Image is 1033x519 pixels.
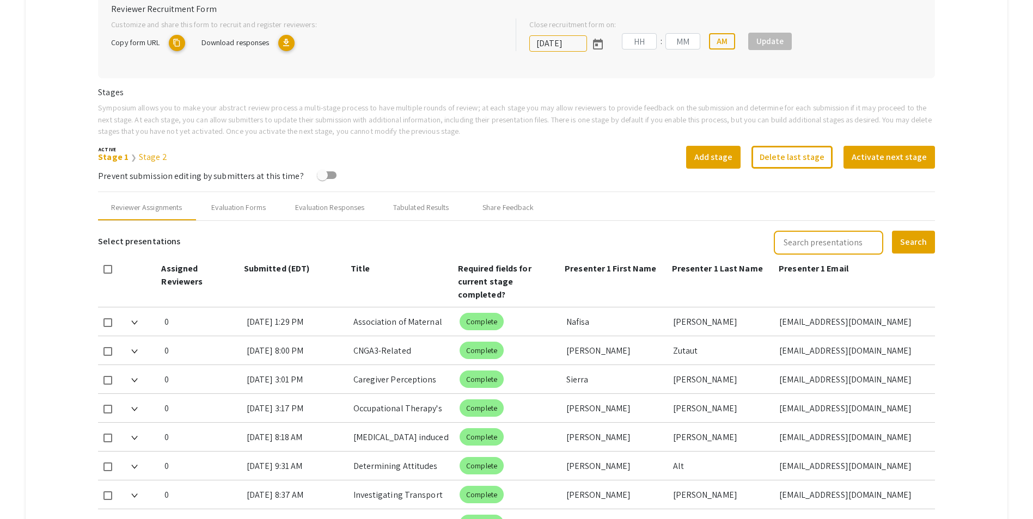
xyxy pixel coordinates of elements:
div: [MEDICAL_DATA] induced [MEDICAL_DATA]: what is the role of [MEDICAL_DATA]? [353,423,451,451]
div: [DATE] 1:29 PM [247,307,345,336]
span: Presenter 1 Last Name [672,263,763,274]
div: Determining Attitudes and Knowledge Related to Sexual Health and Activity Related to Practitioner... [353,452,451,480]
div: [PERSON_NAME] [566,452,664,480]
div: Nafisa [566,307,664,336]
div: [PERSON_NAME] [673,365,771,393]
p: Symposium allows you to make your abstract review process a multi-stage process to have multiple ... [98,102,935,137]
div: [DATE] 8:00 PM [247,336,345,364]
div: 0 [164,480,238,509]
div: Share Feedback [482,202,534,213]
div: [PERSON_NAME] [566,394,664,422]
button: Open calendar [587,33,609,54]
div: 0 [164,336,238,364]
div: Evaluation Responses [295,202,364,213]
div: [EMAIL_ADDRESS][DOMAIN_NAME] [779,336,926,364]
div: [EMAIL_ADDRESS][DOMAIN_NAME] [779,480,926,509]
div: [PERSON_NAME] [566,480,664,509]
mat-icon: copy URL [169,35,185,51]
input: Minutes [665,33,700,50]
div: Sierra [566,365,664,393]
span: Assigned Reviewers [161,263,203,287]
div: Association of Maternal Cannabis Use and Smoking with Placental Weight-to-Birth Weight Ratio and ... [353,307,451,336]
div: [PERSON_NAME] [566,423,664,451]
button: Activate next stage [843,146,935,169]
div: Tabulated Results [393,202,449,213]
mat-icon: Export responses [278,35,295,51]
mat-chip: Complete [460,313,504,330]
mat-chip: Complete [460,342,504,359]
h6: Select presentations [98,230,180,254]
div: Occupational Therapy's Role in Driving Evaluations: Age-Specific Driving Normative Data [353,394,451,422]
div: Investigating Transport Mechanisms at the [MEDICAL_DATA] Using the&nbsp;In Situ&nbsp;Brain Perfus... [353,480,451,509]
img: Expand arrow [131,436,138,440]
label: Close recruitment form on: [529,18,616,30]
img: Expand arrow [131,378,138,382]
p: Customize and share this form to recruit and register reviewers: [111,18,498,30]
button: Update [748,33,792,50]
div: [DATE] 3:01 PM [247,365,345,393]
div: [PERSON_NAME] [673,394,771,422]
mat-chip: Complete [460,370,504,388]
div: [EMAIL_ADDRESS][DOMAIN_NAME] [779,394,926,422]
mat-chip: Complete [460,399,504,417]
span: Presenter 1 First Name [565,263,656,274]
div: [DATE] 8:18 AM [247,423,345,451]
span: Required fields for current stage completed? [458,263,531,300]
span: Submitted (EDT) [244,263,310,274]
div: [PERSON_NAME] [673,423,771,451]
input: Hours [622,33,657,50]
mat-chip: Complete [460,486,504,503]
span: Presenter 1 Email [779,263,848,274]
button: Search [892,231,935,254]
span: ❯ [131,153,137,162]
img: Expand arrow [131,465,138,469]
div: [DATE] 8:37 AM [247,480,345,509]
div: [DATE] 9:31 AM [247,452,345,480]
span: Prevent submission editing by submitters at this time? [98,170,303,182]
span: Title [351,263,370,274]
div: [PERSON_NAME] [673,307,771,336]
h6: Reviewer Recruitment Form [111,4,922,14]
img: Expand arrow [131,493,138,498]
img: Expand arrow [131,349,138,354]
div: 0 [164,394,238,422]
div: 0 [164,307,238,336]
div: 0 [164,452,238,480]
a: Stage 2 [139,151,167,163]
div: Evaluation Forms [211,202,266,213]
span: Copy form URL [111,37,160,47]
button: Add stage [686,146,741,169]
span: Download responses [201,37,270,47]
img: Expand arrow [131,320,138,325]
button: Delete last stage [751,146,833,169]
div: Zutaut [673,336,771,364]
h6: Stages [98,87,935,97]
div: : [657,35,665,48]
div: CNGA3-Related Retinopathies: The Importance of Phenotyping [353,336,451,364]
div: [DATE] 3:17 PM [247,394,345,422]
mat-chip: Complete [460,457,504,474]
button: AM [709,33,735,50]
mat-chip: Complete [460,428,504,446]
input: Search presentations [774,231,883,255]
div: 0 [164,365,238,393]
div: [PERSON_NAME] [673,480,771,509]
div: [PERSON_NAME] [566,336,664,364]
div: Alt [673,452,771,480]
div: Caregiver Perceptions of&nbsp;GoBabyGo&nbsp;Cars: A Qualitative Study with Photo Elicitation [353,365,451,393]
div: [EMAIL_ADDRESS][DOMAIN_NAME] [779,365,926,393]
div: [EMAIL_ADDRESS][DOMAIN_NAME] [779,307,926,336]
div: Reviewer Assignments [111,202,182,213]
a: Stage 1 [98,151,129,163]
img: Expand arrow [131,407,138,411]
iframe: Chat [8,470,46,511]
div: [EMAIL_ADDRESS][DOMAIN_NAME] [779,423,926,451]
div: [EMAIL_ADDRESS][DOMAIN_NAME] [779,452,926,480]
div: 0 [164,423,238,451]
